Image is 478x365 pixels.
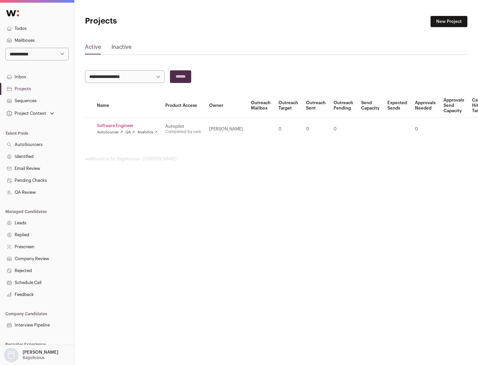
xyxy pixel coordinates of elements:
[85,156,467,162] footer: wellfound:ai for Bagelicious - [PERSON_NAME]
[431,16,467,27] a: New Project
[439,94,468,118] th: Approvals Send Capacity
[161,94,205,118] th: Product Access
[85,16,212,27] h1: Projects
[125,130,135,135] a: QA ↗
[93,94,161,118] th: Name
[330,118,357,141] td: 0
[205,94,247,118] th: Owner
[3,7,23,20] img: Wellfound
[205,118,247,141] td: [PERSON_NAME]
[5,109,55,118] button: Open dropdown
[330,94,357,118] th: Outreach Pending
[97,130,123,135] a: AutoSourcer ↗
[5,111,46,116] div: Project Context
[3,348,60,362] button: Open dropdown
[23,355,44,360] p: Bagelicious
[275,118,302,141] td: 0
[97,123,157,128] a: Software Engineer
[165,124,201,129] div: Autopilot
[137,130,157,135] a: Analytics ↗
[302,118,330,141] td: 0
[165,130,201,134] a: Completed by csm
[357,94,383,118] th: Send Capacity
[85,43,101,54] a: Active
[411,94,439,118] th: Approvals Needed
[411,118,439,141] td: 0
[112,43,131,54] a: Inactive
[4,348,19,362] img: nopic.png
[275,94,302,118] th: Outreach Target
[23,350,58,355] p: [PERSON_NAME]
[383,94,411,118] th: Expected Sends
[247,94,275,118] th: Outreach Mailbox
[302,94,330,118] th: Outreach Sent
